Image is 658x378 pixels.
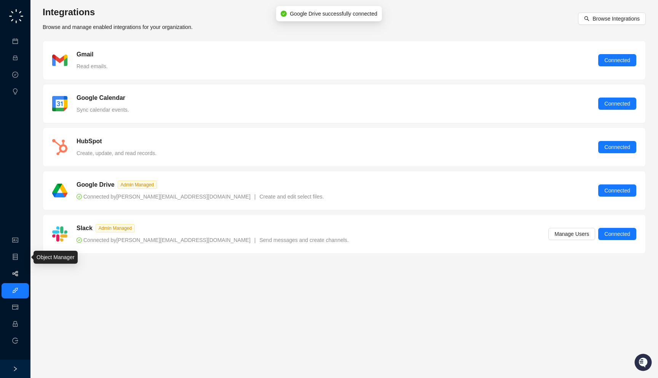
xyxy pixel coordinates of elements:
h2: How can we help? [8,43,139,55]
div: We're offline, we'll be back soon [26,77,99,83]
span: Connected [604,230,630,238]
p: Welcome 👋 [8,30,139,43]
span: check-circle [77,237,82,243]
h5: HubSpot [77,137,102,146]
img: gmail-BGivzU6t.png [52,54,67,66]
span: Admin Managed [96,224,135,232]
button: Connected [598,54,636,66]
img: Swyft AI [8,8,23,23]
img: google-calendar-CQ10Lu9x.png [52,96,67,111]
span: Read emails. [77,63,108,69]
span: Google Drive successfully connected [290,10,377,18]
span: Connected by [PERSON_NAME][EMAIL_ADDRESS][DOMAIN_NAME] [77,237,251,243]
img: 5124521997842_fc6d7dfcefe973c2e489_88.png [8,69,21,83]
span: Status [42,107,59,114]
img: logo-small-C4UdH2pc.png [8,8,25,25]
span: Connected [604,143,630,151]
button: Start new chat [129,71,139,80]
span: | [254,194,256,200]
span: Docs [15,107,28,114]
span: Sync calendar events. [77,107,129,113]
a: Powered byPylon [54,125,92,131]
button: Connected [598,98,636,110]
span: Pylon [76,125,92,131]
span: Connected by [PERSON_NAME][EMAIL_ADDRESS][DOMAIN_NAME] [77,194,251,200]
div: 📚 [8,107,14,114]
h5: Gmail [77,50,93,59]
span: Connected [604,186,630,195]
span: Send messages and create channels. [259,237,348,243]
button: Connected [598,228,636,240]
span: Create and edit select files. [259,194,324,200]
span: Admin Managed [118,181,157,189]
span: Browse Integrations [593,14,640,23]
span: Create, update, and read records. [77,150,157,156]
span: Connected [604,99,630,108]
h3: Integrations [43,6,193,18]
a: 📶Status [31,104,62,117]
span: search [584,16,589,21]
h5: Slack [77,224,93,233]
span: check-circle [77,194,82,199]
a: 📚Docs [5,104,31,117]
button: Manage Users [548,228,595,240]
img: slack-Cn3INd-T.png [52,226,67,242]
span: right [13,366,18,372]
span: logout [12,338,18,344]
h5: Google Drive [77,180,115,189]
span: | [254,237,256,243]
button: Connected [598,184,636,197]
span: Browse and manage enabled integrations for your organization. [43,24,193,30]
span: Manage Users [554,230,589,238]
div: Start new chat [26,69,125,77]
iframe: Open customer support [634,353,654,373]
button: Browse Integrations [578,13,646,25]
div: 📶 [34,107,40,114]
img: google-drive-B8kBQk6e.png [52,184,67,197]
button: Connected [598,141,636,153]
h5: Google Calendar [77,93,125,103]
span: check-circle [281,11,287,17]
span: Connected [604,56,630,64]
img: hubspot-DkpyWjJb.png [52,139,67,155]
